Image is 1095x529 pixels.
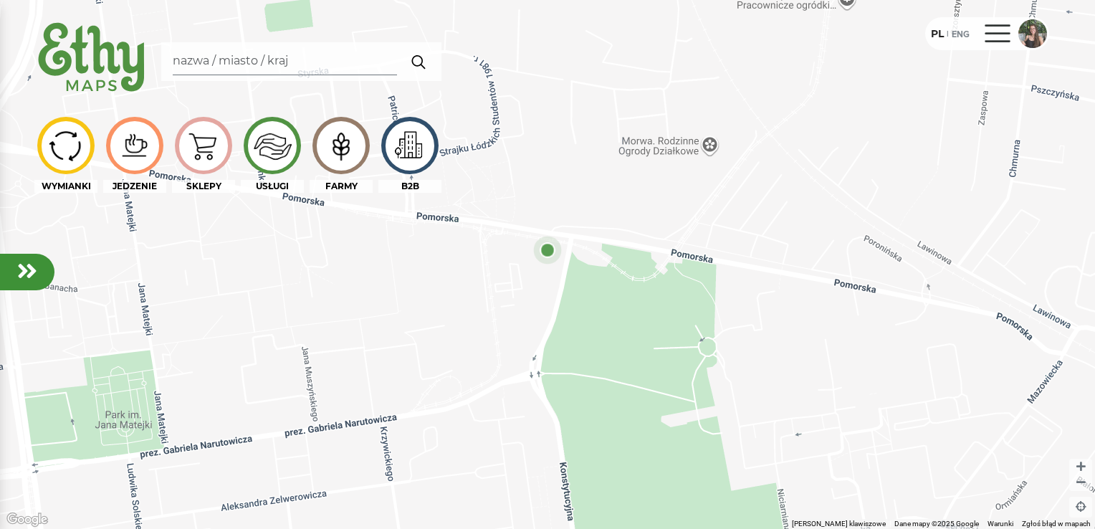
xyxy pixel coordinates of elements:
[110,128,158,163] img: icon-image
[34,17,150,100] img: ethy-logo
[378,180,441,193] div: B2B
[386,125,434,167] img: icon-image
[173,48,397,75] input: Search
[179,123,227,168] img: icon-image
[310,180,373,193] div: FARMY
[241,180,304,193] div: USŁUGI
[931,27,944,42] div: PL
[792,519,886,529] button: Skróty klawiszowe
[34,180,97,193] div: WYMIANKI
[988,520,1013,528] a: Warunki (otwiera się w nowej karcie)
[4,510,51,529] img: Google
[406,47,432,76] img: search.svg
[42,125,90,166] img: icon-image
[4,510,51,529] a: Pokaż ten obszar w Mapach Google (otwiera się w nowym oknie)
[317,123,365,168] img: icon-image
[1022,520,1091,528] a: Zgłoś błąd w mapach
[894,520,979,528] span: Dane mapy ©2025 Google
[248,122,296,169] img: icon-image
[103,180,166,193] div: JEDZENIE
[172,180,235,193] div: SKLEPY
[952,26,970,42] div: ENG
[944,28,952,41] div: |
